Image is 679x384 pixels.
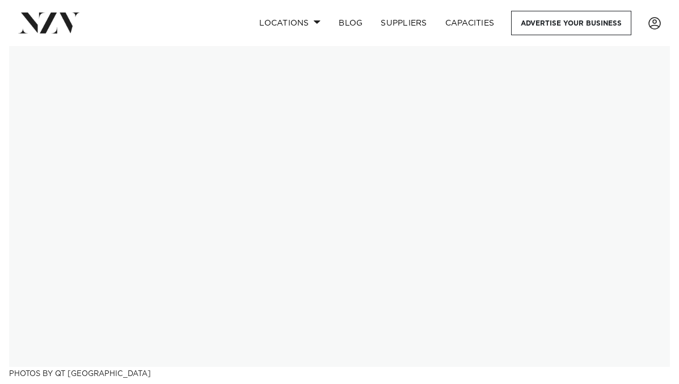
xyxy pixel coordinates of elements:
[250,11,330,35] a: Locations
[511,11,631,35] a: Advertise your business
[436,11,504,35] a: Capacities
[372,11,436,35] a: SUPPLIERS
[18,12,80,33] img: nzv-logo.png
[9,367,670,379] h3: Photos by QT [GEOGRAPHIC_DATA]
[330,11,372,35] a: BLOG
